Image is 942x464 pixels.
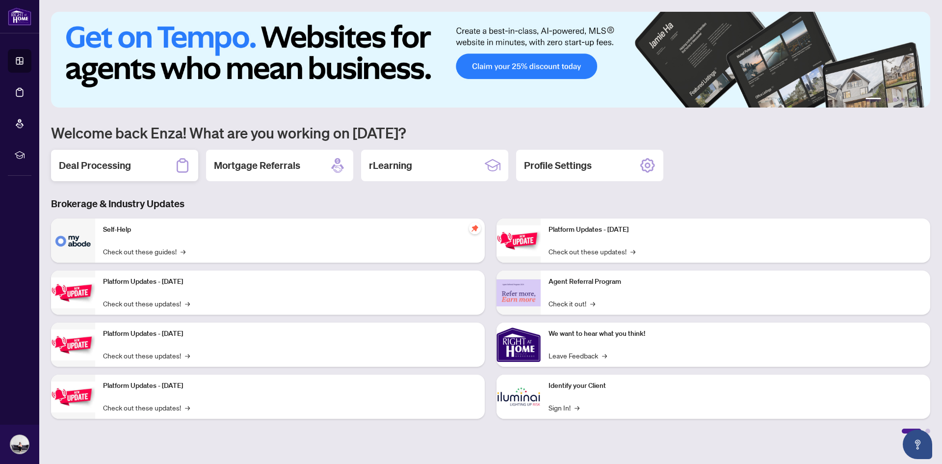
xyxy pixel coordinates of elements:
[185,402,190,413] span: →
[549,298,595,309] a: Check it out!→
[497,279,541,306] img: Agent Referral Program
[103,298,190,309] a: Check out these updates!→
[549,224,922,235] p: Platform Updates - [DATE]
[497,323,541,367] img: We want to hear what you think!
[369,159,412,172] h2: rLearning
[893,98,897,102] button: 3
[103,224,477,235] p: Self-Help
[103,328,477,339] p: Platform Updates - [DATE]
[916,98,920,102] button: 6
[630,246,635,257] span: →
[497,375,541,419] img: Identify your Client
[103,276,477,287] p: Platform Updates - [DATE]
[51,12,930,108] img: Slide 0
[51,277,95,308] img: Platform Updates - September 16, 2025
[51,218,95,263] img: Self-Help
[909,98,913,102] button: 5
[103,402,190,413] a: Check out these updates!→
[103,246,185,257] a: Check out these guides!→
[549,276,922,287] p: Agent Referral Program
[103,381,477,391] p: Platform Updates - [DATE]
[214,159,300,172] h2: Mortgage Referrals
[549,381,922,391] p: Identify your Client
[549,402,579,413] a: Sign In!→
[181,246,185,257] span: →
[10,435,29,454] img: Profile Icon
[51,197,930,211] h3: Brokerage & Industry Updates
[901,98,905,102] button: 4
[185,298,190,309] span: →
[549,328,922,339] p: We want to hear what you think!
[497,225,541,256] img: Platform Updates - June 23, 2025
[103,350,190,361] a: Check out these updates!→
[602,350,607,361] span: →
[549,350,607,361] a: Leave Feedback→
[469,222,481,234] span: pushpin
[575,402,579,413] span: →
[549,246,635,257] a: Check out these updates!→
[51,329,95,360] img: Platform Updates - July 21, 2025
[59,159,131,172] h2: Deal Processing
[524,159,592,172] h2: Profile Settings
[590,298,595,309] span: →
[903,430,932,459] button: Open asap
[185,350,190,361] span: →
[865,98,881,102] button: 1
[51,382,95,412] img: Platform Updates - July 8, 2025
[8,7,31,26] img: logo
[51,123,930,142] h1: Welcome back Enza! What are you working on [DATE]?
[885,98,889,102] button: 2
